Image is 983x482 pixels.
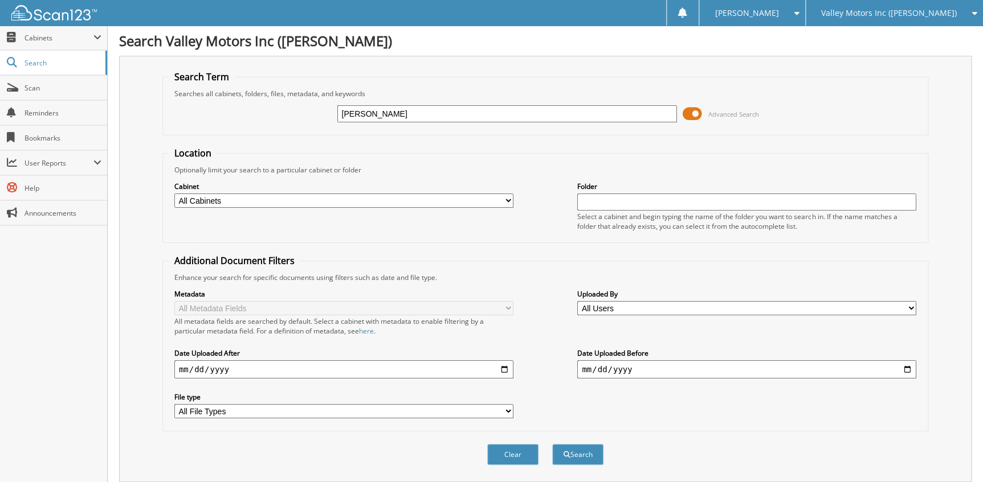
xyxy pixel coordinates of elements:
span: Announcements [25,208,101,218]
img: scan123-logo-white.svg [11,5,97,20]
input: end [577,360,916,378]
h1: Search Valley Motors Inc ([PERSON_NAME]) [119,31,972,50]
label: Date Uploaded Before [577,348,916,358]
label: Cabinet [174,182,513,191]
span: [PERSON_NAME] [715,10,778,17]
div: Select a cabinet and begin typing the name of the folder you want to search in. If the name match... [577,212,916,231]
span: Advanced Search [708,110,759,118]
a: here [359,326,374,336]
div: Optionally limit your search to a particular cabinet or folder [169,165,922,175]
span: Bookmarks [25,133,101,143]
label: Metadata [174,289,513,299]
label: Uploaded By [577,289,916,299]
button: Search [552,444,603,465]
span: Scan [25,83,101,93]
span: Reminders [25,108,101,118]
div: Enhance your search for specific documents using filters such as date and file type. [169,273,922,282]
span: Search [25,58,100,68]
div: Searches all cabinets, folders, files, metadata, and keywords [169,89,922,98]
label: Date Uploaded After [174,348,513,358]
span: Valley Motors Inc ([PERSON_NAME]) [821,10,957,17]
label: File type [174,392,513,402]
button: Clear [487,444,539,465]
iframe: Chat Widget [926,427,983,482]
input: start [174,360,513,378]
span: Help [25,183,101,193]
legend: Additional Document Filters [169,254,300,267]
div: All metadata fields are searched by default. Select a cabinet with metadata to enable filtering b... [174,316,513,336]
span: User Reports [25,158,93,168]
legend: Search Term [169,71,235,83]
label: Folder [577,182,916,191]
legend: Location [169,147,217,159]
span: Cabinets [25,33,93,43]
